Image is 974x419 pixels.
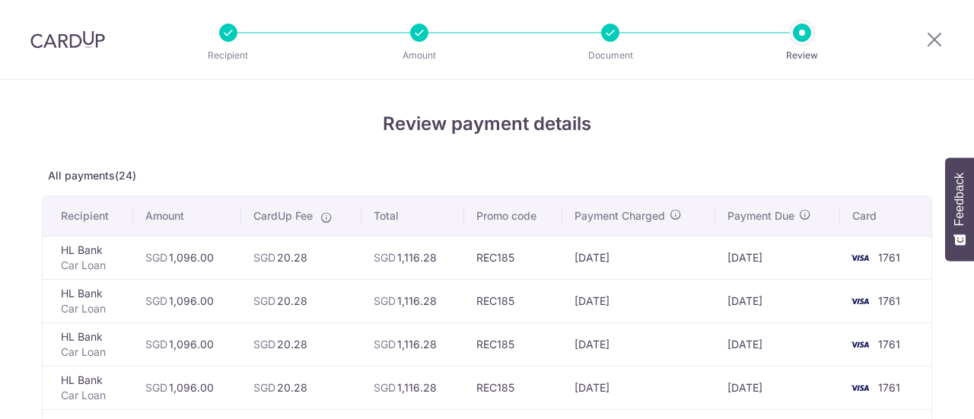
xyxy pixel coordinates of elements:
td: 1,116.28 [361,322,465,366]
span: CardUp Fee [253,208,313,224]
span: SGD [145,294,167,307]
p: Amount [363,48,476,63]
p: Car Loan [61,301,121,316]
td: 20.28 [241,236,361,279]
h4: Review payment details [42,110,932,138]
p: Recipient [172,48,285,63]
td: 20.28 [241,279,361,322]
p: All payments(24) [42,168,932,183]
span: SGD [253,338,275,351]
button: Feedback - Show survey [945,157,974,261]
span: SGD [145,251,167,264]
td: [DATE] [562,236,715,279]
td: 1,096.00 [133,236,241,279]
td: [DATE] [562,279,715,322]
p: Review [746,48,858,63]
td: REC185 [464,322,562,366]
img: <span class="translation_missing" title="translation missing: en.account_steps.new_confirm_form.b... [845,335,875,354]
img: <span class="translation_missing" title="translation missing: en.account_steps.new_confirm_form.b... [845,249,875,267]
td: HL Bank [43,366,133,409]
span: Feedback [953,173,966,226]
span: Payment Due [727,208,794,224]
td: 20.28 [241,322,361,366]
img: <span class="translation_missing" title="translation missing: en.account_steps.new_confirm_form.b... [845,379,875,397]
td: 1,096.00 [133,322,241,366]
td: 1,116.28 [361,236,465,279]
th: Card [840,196,931,236]
td: 1,096.00 [133,279,241,322]
p: Car Loan [61,258,121,273]
p: Document [554,48,667,63]
td: [DATE] [562,322,715,366]
th: Total [361,196,465,236]
td: [DATE] [715,236,841,279]
td: HL Bank [43,279,133,322]
td: HL Bank [43,236,133,279]
span: 1761 [878,251,900,264]
span: SGD [253,251,275,264]
span: Payment Charged [575,208,665,224]
span: SGD [145,338,167,351]
span: SGD [374,338,396,351]
td: 1,116.28 [361,279,465,322]
span: 1761 [878,338,900,351]
td: [DATE] [562,366,715,409]
td: 1,116.28 [361,366,465,409]
td: [DATE] [715,279,841,322]
span: SGD [374,381,396,394]
th: Amount [133,196,241,236]
span: 1761 [878,294,900,307]
td: REC185 [464,236,562,279]
img: CardUp [30,30,105,49]
td: [DATE] [715,366,841,409]
td: HL Bank [43,322,133,366]
span: SGD [374,251,396,264]
iframe: Opens a widget where you can find more information [877,373,959,411]
th: Recipient [43,196,133,236]
th: Promo code [464,196,562,236]
span: SGD [374,294,396,307]
td: REC185 [464,366,562,409]
p: Car Loan [61,344,121,360]
span: SGD [253,381,275,394]
img: <span class="translation_missing" title="translation missing: en.account_steps.new_confirm_form.b... [845,292,875,310]
td: [DATE] [715,322,841,366]
td: REC185 [464,279,562,322]
span: SGD [145,381,167,394]
td: 1,096.00 [133,366,241,409]
p: Car Loan [61,388,121,403]
td: 20.28 [241,366,361,409]
span: SGD [253,294,275,307]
